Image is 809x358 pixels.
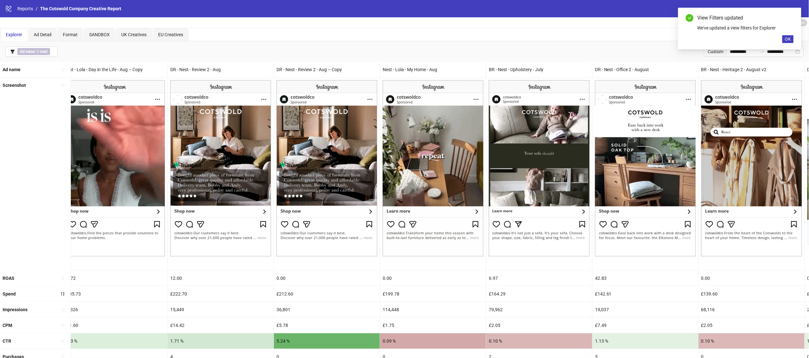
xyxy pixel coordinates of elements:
span: check-circle [686,14,694,22]
span: OK [785,37,791,42]
div: We've updated a view filters for Explorer [697,24,794,31]
div: View Filters updated [697,14,794,22]
button: OK [782,35,794,43]
a: Close [787,14,794,21]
